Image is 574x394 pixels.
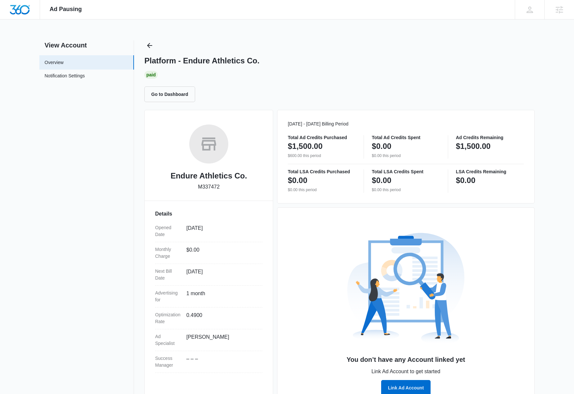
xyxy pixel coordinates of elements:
[155,220,262,242] div: Opened Date[DATE]
[155,333,181,347] dt: Ad Specialist
[186,246,257,260] dd: $0.00
[155,286,262,308] div: Advertising for1 month
[288,187,356,193] p: $0.00 this period
[155,329,262,351] div: Ad Specialist[PERSON_NAME]
[39,40,134,50] h2: View Account
[50,6,82,13] span: Ad Pausing
[186,311,257,325] dd: 0.4900
[372,153,440,159] p: $0.00 this period
[144,71,158,79] div: Paid
[155,311,181,325] dt: Optimization Rate
[372,141,391,151] p: $0.00
[347,230,464,347] img: No Data
[186,224,257,238] dd: [DATE]
[155,264,262,286] div: Next Bill Date[DATE]
[288,355,524,364] h3: You don’t have any Account linked yet
[456,135,524,140] p: Ad Credits Remaining
[155,351,262,373] div: Success Manager– – –
[288,121,524,127] p: [DATE] - [DATE] Billing Period
[288,368,524,375] p: Link Ad Account to get started
[372,169,440,174] p: Total LSA Credits Spent
[155,355,181,369] dt: Success Manager
[456,169,524,174] p: LSA Credits Remaining
[155,242,262,264] div: Monthly Charge$0.00
[288,135,356,140] p: Total Ad Credits Purchased
[372,187,440,193] p: $0.00 this period
[288,141,323,151] p: $1,500.00
[155,210,262,218] h3: Details
[45,72,85,81] a: Notification Settings
[186,333,257,347] dd: [PERSON_NAME]
[144,56,260,66] h1: Platform - Endure Athletics Co.
[288,169,356,174] p: Total LSA Credits Purchased
[372,175,391,186] p: $0.00
[144,40,155,51] button: Back
[155,224,181,238] dt: Opened Date
[456,141,491,151] p: $1,500.00
[186,355,257,369] dd: – – –
[144,86,195,102] button: Go to Dashboard
[186,268,257,282] dd: [DATE]
[144,91,199,97] a: Go to Dashboard
[155,246,181,260] dt: Monthly Charge
[198,183,220,191] p: M337472
[155,308,262,329] div: Optimization Rate0.4900
[155,290,181,303] dt: Advertising for
[170,170,247,182] h2: Endure Athletics Co.
[155,268,181,282] dt: Next Bill Date
[45,59,63,66] a: Overview
[288,175,307,186] p: $0.00
[456,175,475,186] p: $0.00
[288,153,356,159] p: $600.00 this period
[186,290,257,303] dd: 1 month
[372,135,440,140] p: Total Ad Credits Spent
